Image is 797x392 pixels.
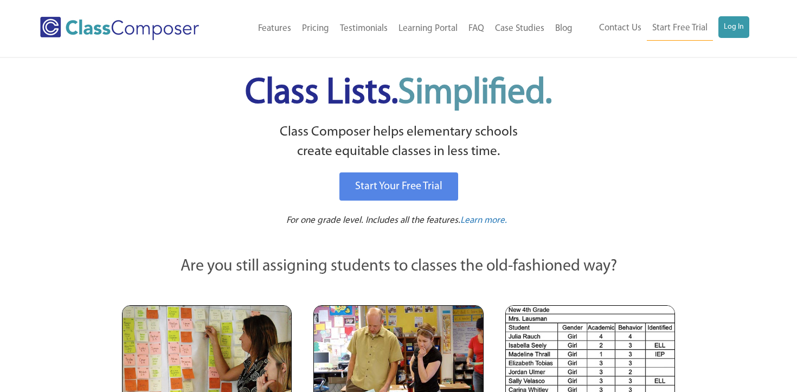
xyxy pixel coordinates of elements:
a: Contact Us [594,16,647,40]
a: Testimonials [335,17,393,41]
a: Case Studies [490,17,550,41]
img: Class Composer [40,17,199,40]
a: FAQ [463,17,490,41]
p: Class Composer helps elementary schools create equitable classes in less time. [120,123,677,162]
a: Start Your Free Trial [339,172,458,201]
nav: Header Menu [578,16,749,41]
a: Learn more. [460,214,507,228]
a: Features [253,17,297,41]
a: Learning Portal [393,17,463,41]
a: Pricing [297,17,335,41]
nav: Header Menu [227,17,578,41]
span: For one grade level. Includes all the features. [286,216,460,225]
a: Start Free Trial [647,16,713,41]
a: Log In [718,16,749,38]
p: Are you still assigning students to classes the old-fashioned way? [122,255,675,279]
span: Start Your Free Trial [355,181,442,192]
span: Learn more. [460,216,507,225]
span: Class Lists. [245,76,552,111]
span: Simplified. [398,76,552,111]
a: Blog [550,17,578,41]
